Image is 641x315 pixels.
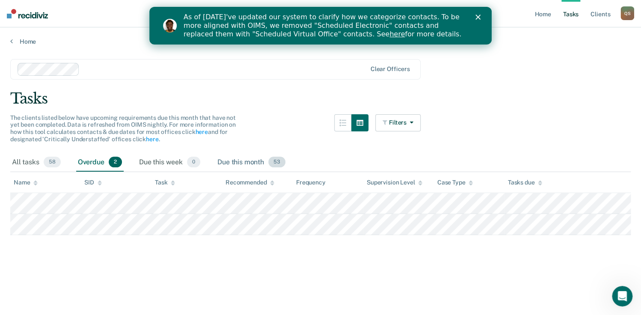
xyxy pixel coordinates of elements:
[7,9,48,18] img: Recidiviz
[137,153,202,172] div: Due this week0
[375,114,421,131] button: Filters
[296,179,326,186] div: Frequency
[620,6,634,20] div: Q S
[437,179,473,186] div: Case Type
[10,38,631,45] a: Home
[84,179,102,186] div: SID
[216,153,287,172] div: Due this month53
[326,8,335,13] div: Close
[240,23,255,31] a: here
[10,153,62,172] div: All tasks58
[187,157,200,168] span: 0
[149,7,492,45] iframe: Intercom live chat banner
[268,157,285,168] span: 53
[44,157,61,168] span: 58
[367,179,423,186] div: Supervision Level
[371,65,410,73] div: Clear officers
[10,114,236,143] span: The clients listed below have upcoming requirements due this month that have not yet been complet...
[146,136,158,143] a: here
[195,128,208,135] a: here
[14,179,38,186] div: Name
[109,157,122,168] span: 2
[612,286,632,306] iframe: Intercom live chat
[155,179,175,186] div: Task
[10,90,631,107] div: Tasks
[620,6,634,20] button: QS
[226,179,274,186] div: Recommended
[76,153,124,172] div: Overdue2
[508,179,543,186] div: Tasks due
